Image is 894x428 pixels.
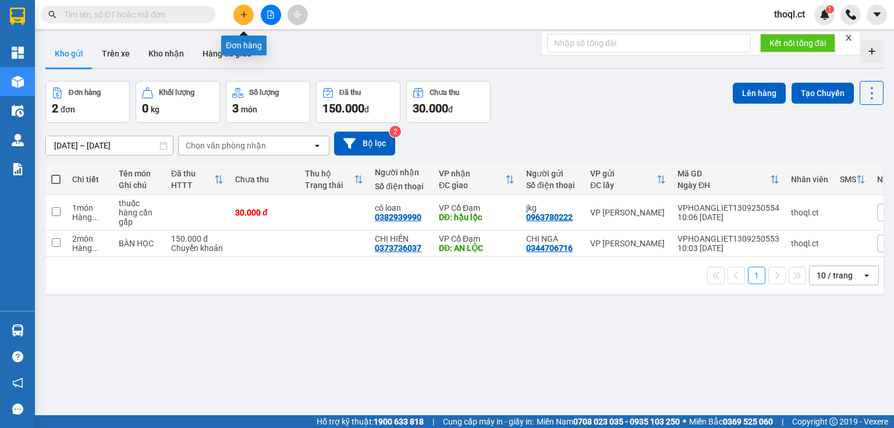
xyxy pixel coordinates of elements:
[526,243,573,253] div: 0344706716
[375,168,427,177] div: Người nhận
[119,208,159,227] div: hàng cần gấp
[677,243,779,253] div: 10:03 [DATE]
[171,234,223,243] div: 150.000 đ
[672,164,785,195] th: Toggle SortBy
[12,324,24,337] img: warehouse-icon
[683,419,686,424] span: ⚪️
[439,234,515,243] div: VP Cổ Đạm
[92,213,99,222] span: ...
[72,203,107,213] div: 1 món
[590,169,657,178] div: VP gửi
[119,169,159,178] div: Tên món
[240,10,248,19] span: plus
[845,34,853,42] span: close
[677,203,779,213] div: VPHOANGLIET1309250554
[305,181,354,190] div: Trạng thái
[374,417,424,426] strong: 1900 633 818
[119,199,159,208] div: thuốc
[819,9,830,20] img: icon-new-feature
[52,101,58,115] span: 2
[375,243,421,253] div: 0373736037
[93,40,139,68] button: Trên xe
[139,40,193,68] button: Kho nhận
[171,181,214,190] div: HTTT
[862,271,871,280] svg: open
[12,404,23,415] span: message
[12,351,23,362] span: question-circle
[406,81,491,123] button: Chưa thu30.000đ
[45,81,130,123] button: Đơn hàng2đơn
[119,181,159,190] div: Ghi chú
[733,83,786,104] button: Lên hàng
[235,208,293,217] div: 30.000 đ
[846,9,856,20] img: phone-icon
[142,101,148,115] span: 0
[439,213,515,222] div: DĐ: hậu lộc
[526,203,579,213] div: jkg
[12,76,24,88] img: warehouse-icon
[48,10,56,19] span: search
[526,181,579,190] div: Số điện thoại
[119,239,159,248] div: BÀN HỌC
[69,89,101,97] div: Đơn hàng
[64,8,201,21] input: Tìm tên, số ĐT hoặc mã đơn
[226,81,310,123] button: Số lượng3món
[249,89,279,97] div: Số lượng
[171,169,214,178] div: Đã thu
[72,175,107,184] div: Chi tiết
[389,126,401,137] sup: 2
[689,415,773,428] span: Miền Bắc
[840,175,856,184] div: SMS
[171,243,223,253] div: Chuyển khoản
[241,105,257,114] span: món
[72,243,107,253] div: Hàng thông thường
[12,163,24,175] img: solution-icon
[867,5,887,25] button: caret-down
[573,417,680,426] strong: 0708 023 035 - 0935 103 250
[432,415,434,428] span: |
[677,169,770,178] div: Mã GD
[165,164,229,195] th: Toggle SortBy
[12,134,24,146] img: warehouse-icon
[677,181,770,190] div: Ngày ĐH
[375,182,427,191] div: Số điện thoại
[430,89,459,97] div: Chưa thu
[826,5,834,13] sup: 1
[299,164,369,195] th: Toggle SortBy
[45,40,93,68] button: Kho gửi
[72,234,107,243] div: 2 món
[334,132,395,155] button: Bộ lọc
[46,136,173,155] input: Select a date range.
[872,9,882,20] span: caret-down
[584,164,672,195] th: Toggle SortBy
[537,415,680,428] span: Miền Nam
[590,239,666,248] div: VP [PERSON_NAME]
[433,164,520,195] th: Toggle SortBy
[792,83,854,104] button: Tạo Chuyến
[439,181,505,190] div: ĐC giao
[293,10,301,19] span: aim
[375,213,421,222] div: 0382939990
[760,34,835,52] button: Kết nối tổng đài
[791,239,828,248] div: thoql.ct
[791,208,828,217] div: thoql.ct
[375,234,427,243] div: CHỊ HIỀN
[782,415,783,428] span: |
[828,5,832,13] span: 1
[817,270,853,281] div: 10 / trang
[547,34,751,52] input: Nhập số tổng đài
[317,415,424,428] span: Hỗ trợ kỹ thuật:
[72,213,107,222] div: Hàng thông thường
[829,418,838,426] span: copyright
[267,10,275,19] span: file-add
[590,181,657,190] div: ĐC lấy
[193,40,261,68] button: Hàng đã giao
[233,5,254,25] button: plus
[92,243,99,253] span: ...
[322,101,364,115] span: 150.000
[526,213,573,222] div: 0963780222
[748,267,765,284] button: 1
[313,141,322,150] svg: open
[151,105,159,114] span: kg
[235,175,293,184] div: Chưa thu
